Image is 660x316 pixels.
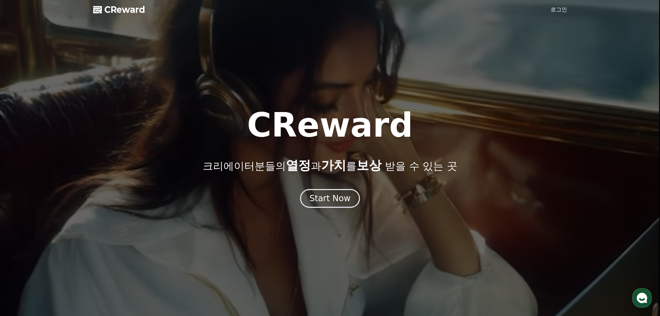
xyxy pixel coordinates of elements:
span: 설정 [107,230,115,236]
a: CReward [93,4,145,15]
span: 홈 [22,230,26,236]
a: 설정 [89,220,133,237]
a: 홈 [2,220,46,237]
span: 가치 [321,158,346,172]
span: 보상 [357,158,381,172]
a: 대화 [46,220,89,237]
h1: CReward [247,109,413,142]
a: Start Now [300,196,360,203]
span: CReward [104,4,145,15]
a: 로그인 [551,6,567,14]
button: Start Now [300,189,360,208]
span: 대화 [63,231,72,236]
span: 열정 [286,158,311,172]
p: 크리에이터분들의 과 를 받을 수 있는 곳 [203,159,457,172]
div: Start Now [309,193,351,204]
